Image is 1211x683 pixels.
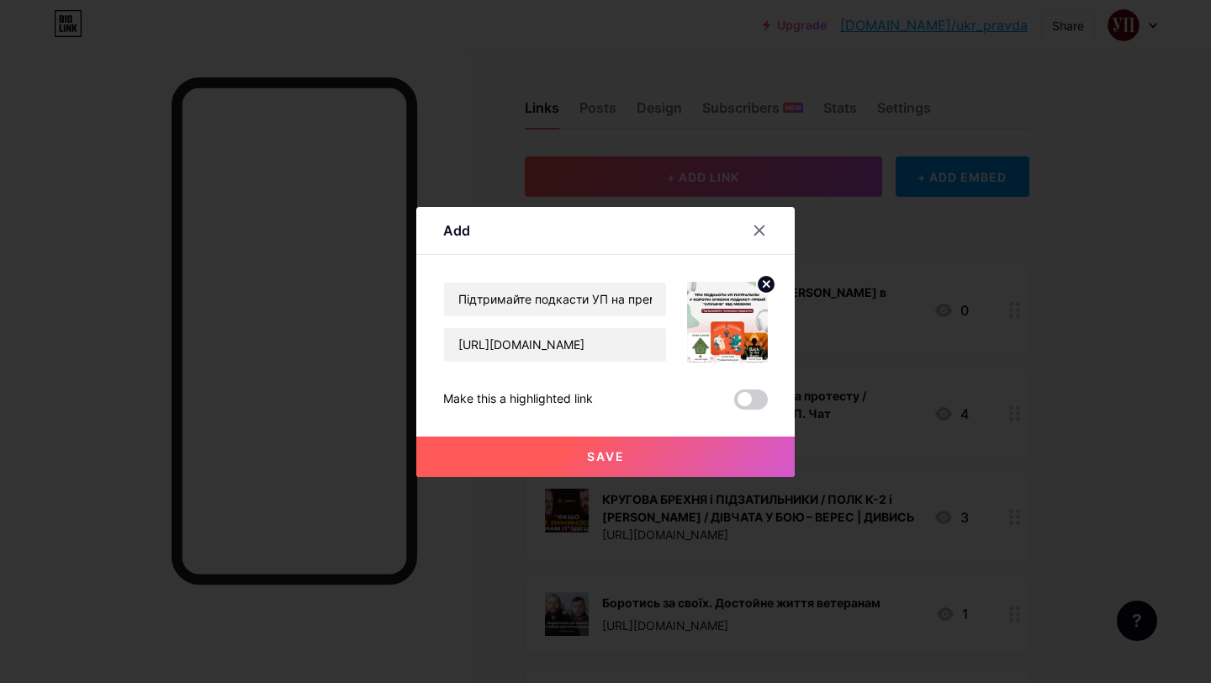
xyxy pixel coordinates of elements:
[443,389,593,410] div: Make this a highlighted link
[444,283,666,316] input: Title
[587,449,625,463] span: Save
[416,437,795,477] button: Save
[444,328,666,362] input: URL
[687,282,768,363] img: link_thumbnail
[443,220,470,241] div: Add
